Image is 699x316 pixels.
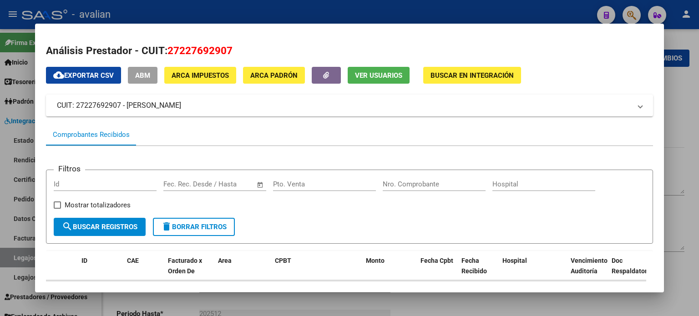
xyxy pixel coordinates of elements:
[431,71,514,80] span: Buscar en Integración
[218,257,232,264] span: Area
[163,180,200,188] input: Fecha inicio
[668,285,690,307] iframe: Intercom live chat
[243,67,305,84] button: ARCA Padrón
[275,257,291,264] span: CPBT
[208,180,253,188] input: Fecha fin
[571,257,608,275] span: Vencimiento Auditoría
[57,100,631,111] mat-panel-title: CUIT: 27227692907 - [PERSON_NAME]
[46,67,121,84] button: Exportar CSV
[46,95,653,116] mat-expansion-panel-header: CUIT: 27227692907 - [PERSON_NAME]
[214,251,271,291] datatable-header-cell: Area
[420,257,453,264] span: Fecha Cpbt
[54,218,146,236] button: Buscar Registros
[164,251,214,291] datatable-header-cell: Facturado x Orden De
[362,251,417,291] datatable-header-cell: Monto
[161,221,172,232] mat-icon: delete
[62,223,137,231] span: Buscar Registros
[567,251,608,291] datatable-header-cell: Vencimiento Auditoría
[172,71,229,80] span: ARCA Impuestos
[355,71,402,80] span: Ver Usuarios
[255,180,265,190] button: Open calendar
[161,223,227,231] span: Borrar Filtros
[135,71,150,80] span: ABM
[127,257,139,264] span: CAE
[53,130,130,140] div: Comprobantes Recibidos
[153,218,235,236] button: Borrar Filtros
[65,200,131,211] span: Mostrar totalizadores
[271,251,362,291] datatable-header-cell: CPBT
[458,251,499,291] datatable-header-cell: Fecha Recibido
[348,67,410,84] button: Ver Usuarios
[123,251,164,291] datatable-header-cell: CAE
[250,71,298,80] span: ARCA Padrón
[167,45,233,56] span: 27227692907
[128,67,157,84] button: ABM
[53,70,64,80] mat-icon: cloud_download
[502,257,527,264] span: Hospital
[78,251,123,291] datatable-header-cell: ID
[423,67,521,84] button: Buscar en Integración
[46,43,653,59] h2: Análisis Prestador - CUIT:
[62,221,73,232] mat-icon: search
[366,257,385,264] span: Monto
[461,257,487,275] span: Fecha Recibido
[499,251,567,291] datatable-header-cell: Hospital
[54,163,85,175] h3: Filtros
[168,257,202,275] span: Facturado x Orden De
[612,257,653,275] span: Doc Respaldatoria
[81,257,87,264] span: ID
[608,251,663,291] datatable-header-cell: Doc Respaldatoria
[164,67,236,84] button: ARCA Impuestos
[417,251,458,291] datatable-header-cell: Fecha Cpbt
[53,71,114,80] span: Exportar CSV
